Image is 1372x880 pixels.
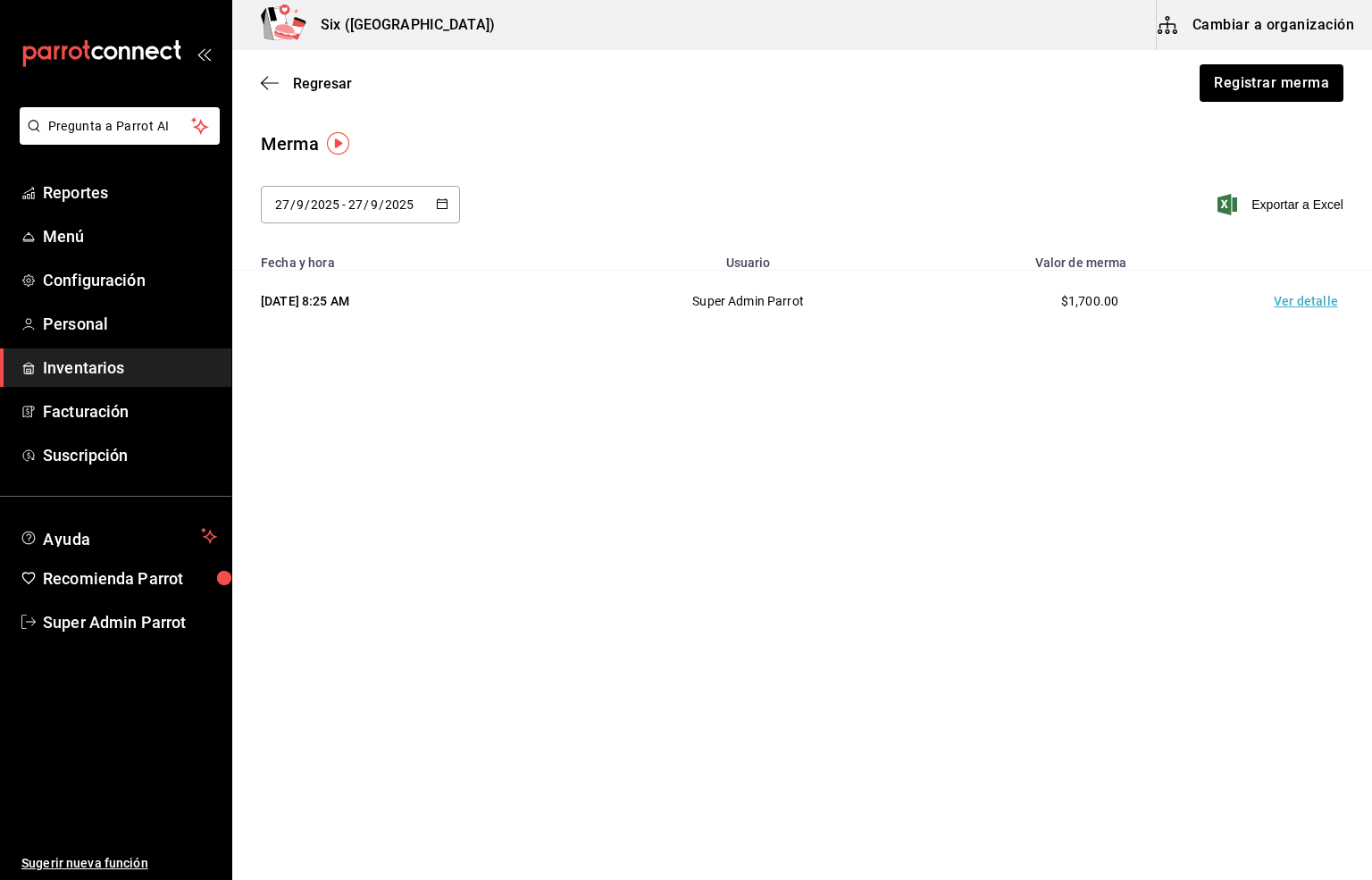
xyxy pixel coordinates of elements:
td: Super Admin Parrot [564,271,933,332]
span: Super Admin Parrot [43,610,217,634]
span: - [342,197,346,212]
button: Regresar [261,75,352,92]
input: Day [274,197,290,212]
span: Sugerir nueva función [21,854,217,873]
span: $1,700.00 [1061,294,1118,308]
button: Pregunta a Parrot AI [20,107,220,145]
th: Usuario [564,245,933,271]
span: Menú [43,224,217,248]
button: Exportar a Excel [1221,194,1343,215]
button: Registrar merma [1200,64,1343,102]
span: Configuración [43,268,217,292]
span: Suscripción [43,443,217,467]
div: [DATE] 8:25 AM [261,292,542,310]
input: Year [310,197,340,212]
h3: Six ([GEOGRAPHIC_DATA]) [306,14,495,36]
span: Recomienda Parrot [43,566,217,591]
span: / [379,197,384,212]
div: Merma [261,130,319,157]
img: Tooltip marker [327,132,349,155]
button: open_drawer_menu [197,46,211,61]
input: Month [370,197,379,212]
span: / [290,197,296,212]
span: / [305,197,310,212]
span: Personal [43,312,217,336]
span: / [364,197,369,212]
td: Ver detalle [1247,271,1372,332]
span: Reportes [43,180,217,205]
span: Ayuda [43,525,194,547]
span: Inventarios [43,356,217,380]
th: Valor de merma [933,245,1247,271]
span: Facturación [43,399,217,423]
span: Pregunta a Parrot AI [48,117,192,136]
input: Month [296,197,305,212]
input: Day [347,197,364,212]
a: Pregunta a Parrot AI [13,130,220,148]
th: Fecha y hora [232,245,564,271]
span: Regresar [293,75,352,92]
input: Year [384,197,414,212]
